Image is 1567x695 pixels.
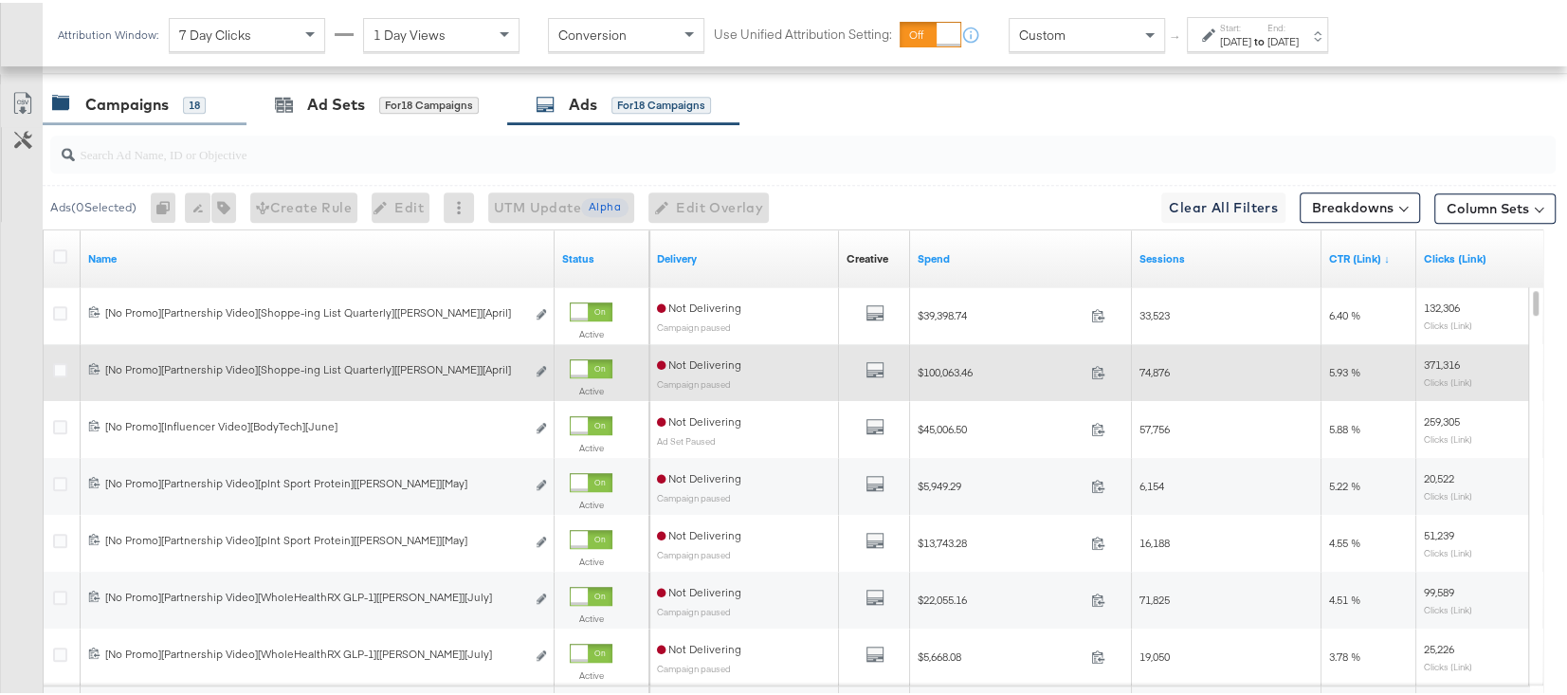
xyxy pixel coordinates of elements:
span: 74,876 [1139,362,1170,376]
label: Active [570,325,612,338]
span: 19,050 [1139,647,1170,661]
sub: Campaign paused [657,546,731,558]
span: 3.78 % [1329,647,1360,661]
input: Search Ad Name, ID or Objective [75,125,1419,162]
sub: Campaign paused [657,489,731,501]
div: Creative [847,248,888,264]
sub: Clicks (Link) [1424,601,1472,613]
div: for 18 Campaigns [611,94,711,111]
div: [No Promo][Partnership Video][WholeHealthRX GLP-1][[PERSON_NAME]][July] [105,587,525,602]
span: Conversion [558,24,627,41]
div: [No Promo][Partnership Video][WholeHealthRX GLP-1][[PERSON_NAME]][July] [105,644,525,659]
div: 18 [183,94,206,111]
label: Active [570,553,612,565]
a: The total amount spent to date. [918,248,1124,264]
a: Shows the creative associated with your ad. [847,248,888,264]
span: 5.88 % [1329,419,1360,433]
span: Not Delivering [657,639,741,653]
span: 6.40 % [1329,305,1360,320]
sub: Clicks (Link) [1424,544,1472,556]
div: for 18 Campaigns [379,94,479,111]
strong: to [1251,31,1267,46]
div: [DATE] [1220,31,1251,46]
label: Use Unified Attribution Setting: [714,23,892,41]
div: Attribution Window: [57,26,159,39]
span: 259,305 [1424,412,1460,426]
div: [No Promo][Partnership Video][Shoppe-ing List Quarterly][[PERSON_NAME]][April] [105,359,525,375]
span: 57,756 [1139,419,1170,433]
span: 1 Day Views [374,24,446,41]
sub: Campaign paused [657,603,731,614]
sub: Campaign paused [657,375,731,387]
span: 25,226 [1424,639,1454,653]
a: Reflects the ability of your Ad to achieve delivery. [657,248,831,264]
span: Not Delivering [657,525,741,540]
span: $5,949.29 [918,476,1084,490]
span: Not Delivering [657,412,741,426]
div: Ads ( 0 Selected) [50,196,137,213]
sub: Campaign paused [657,660,731,671]
span: 5.93 % [1329,362,1360,376]
sub: Clicks (Link) [1424,487,1472,499]
span: 371,316 [1424,355,1460,369]
span: $13,743.28 [918,533,1084,547]
label: Active [570,667,612,679]
span: $5,668.08 [918,647,1084,661]
span: $22,055.16 [918,590,1084,604]
label: End: [1267,19,1299,31]
span: 20,522 [1424,468,1454,483]
div: [No Promo][Partnership Video][Shoppe-ing List Quarterly][[PERSON_NAME]][April] [105,302,525,318]
sub: Ad Set Paused [657,432,716,444]
span: 16,188 [1139,533,1170,547]
label: Active [570,496,612,508]
label: Active [570,439,612,451]
span: 132,306 [1424,298,1460,312]
span: 99,589 [1424,582,1454,596]
a: Sessions - GA Sessions - The total number of sessions [1139,248,1314,264]
span: Not Delivering [657,468,741,483]
span: 7 Day Clicks [179,24,251,41]
div: Ads [569,91,597,113]
div: [No Promo][Partnership Video][plnt Sport Protein][[PERSON_NAME]][May] [105,530,525,545]
sub: Campaign paused [657,319,731,330]
span: Not Delivering [657,355,741,369]
span: 33,523 [1139,305,1170,320]
div: 0 [151,190,185,220]
span: $100,063.46 [918,362,1084,376]
span: 6,154 [1139,476,1164,490]
span: 4.51 % [1329,590,1360,604]
span: $45,006.50 [918,419,1084,433]
sub: Clicks (Link) [1424,374,1472,385]
span: 4.55 % [1329,533,1360,547]
div: [DATE] [1267,31,1299,46]
button: Clear All Filters [1161,190,1285,220]
span: Not Delivering [657,582,741,596]
span: Clear All Filters [1169,193,1278,217]
label: Start: [1220,19,1251,31]
sub: Clicks (Link) [1424,658,1472,669]
button: Breakdowns [1300,190,1420,220]
label: Active [570,382,612,394]
div: Campaigns [85,91,169,113]
span: Custom [1019,24,1066,41]
label: Active [570,610,612,622]
span: $39,398.74 [918,305,1084,320]
span: ↑ [1167,32,1185,39]
button: Column Sets [1434,191,1556,221]
div: [No Promo][Partnership Video][plnt Sport Protein][[PERSON_NAME]][May] [105,473,525,488]
a: Shows the current state of your Ad. [562,248,642,264]
span: Not Delivering [657,298,741,312]
div: [No Promo][Influencer Video][BodyTech][June] [105,416,525,431]
a: The number of clicks received on a link in your ad divided by the number of impressions. [1329,248,1409,264]
sub: Clicks (Link) [1424,430,1472,442]
sub: Clicks (Link) [1424,317,1472,328]
div: Ad Sets [307,91,365,113]
a: Ad Name. [88,248,547,264]
span: 51,239 [1424,525,1454,540]
span: 5.22 % [1329,476,1360,490]
span: 71,825 [1139,590,1170,604]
